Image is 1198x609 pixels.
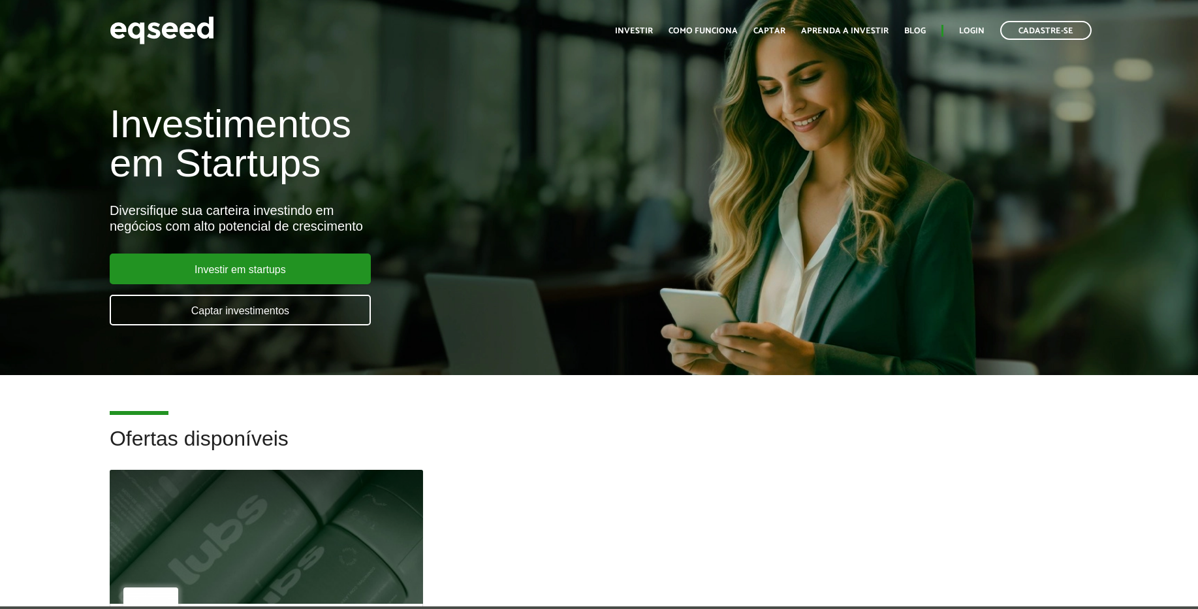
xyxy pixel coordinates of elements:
div: Diversifique sua carteira investindo em negócios com alto potencial de crescimento [110,203,689,234]
h1: Investimentos em Startups [110,105,689,183]
img: EqSeed [110,13,214,48]
a: Captar investimentos [110,295,371,325]
h2: Ofertas disponíveis [110,427,1088,470]
a: Captar [753,27,785,35]
a: Aprenda a investir [801,27,889,35]
a: Investir [615,27,653,35]
a: Como funciona [669,27,738,35]
a: Login [959,27,985,35]
a: Cadastre-se [1000,21,1092,40]
a: Blog [904,27,926,35]
a: Investir em startups [110,254,371,284]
